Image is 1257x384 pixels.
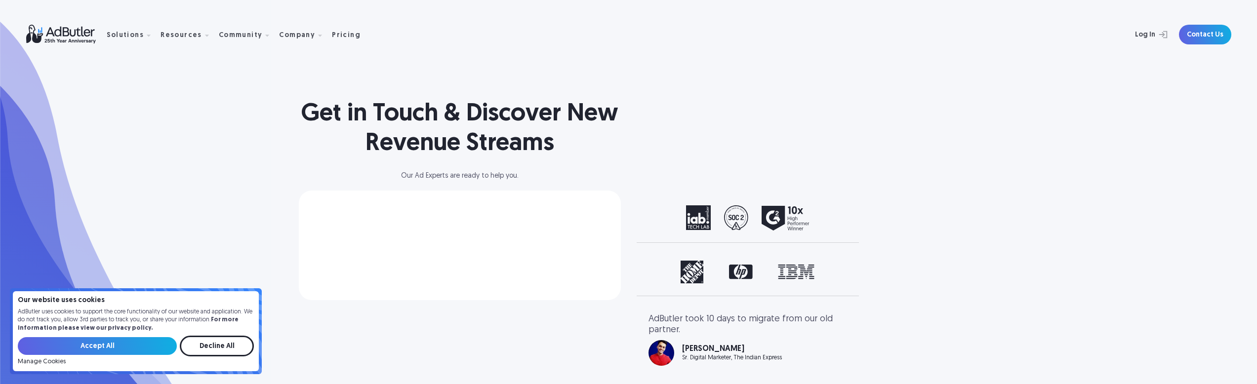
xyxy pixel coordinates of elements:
div: AdButler took 10 days to migrate from our old partner. [649,314,847,335]
a: Manage Cookies [18,358,66,365]
div: next slide [808,205,847,230]
div: Solutions [107,19,159,50]
a: Contact Us [1179,25,1231,44]
div: Community [219,32,263,39]
div: Resources [161,19,217,50]
h4: Our website uses cookies [18,297,254,304]
div: Sr. Digital Marketer, The Indian Express [682,355,782,361]
div: 1 of 3 [649,314,847,366]
a: Log In [1109,25,1173,44]
div: [PERSON_NAME] [682,345,782,353]
div: 1 of 3 [649,261,847,284]
div: carousel [649,261,847,284]
div: Community [219,19,278,50]
div: Company [279,32,315,39]
div: Solutions [107,32,144,39]
input: Accept All [18,337,177,355]
div: Company [279,19,330,50]
div: 1 of 2 [649,205,847,230]
div: carousel [649,205,847,230]
h1: Get in Touch & Discover New Revenue Streams [299,100,621,159]
input: Decline All [180,336,254,356]
div: Pricing [332,32,361,39]
a: Pricing [332,30,368,39]
div: Our Ad Experts are ready to help you. [299,173,621,180]
p: AdButler uses cookies to support the core functionality of our website and application. We do not... [18,308,254,333]
iframe: Form 0 [315,208,605,282]
div: Resources [161,32,202,39]
form: Email Form [18,336,254,365]
div: next slide [808,261,847,284]
form: Email Form [315,208,605,282]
